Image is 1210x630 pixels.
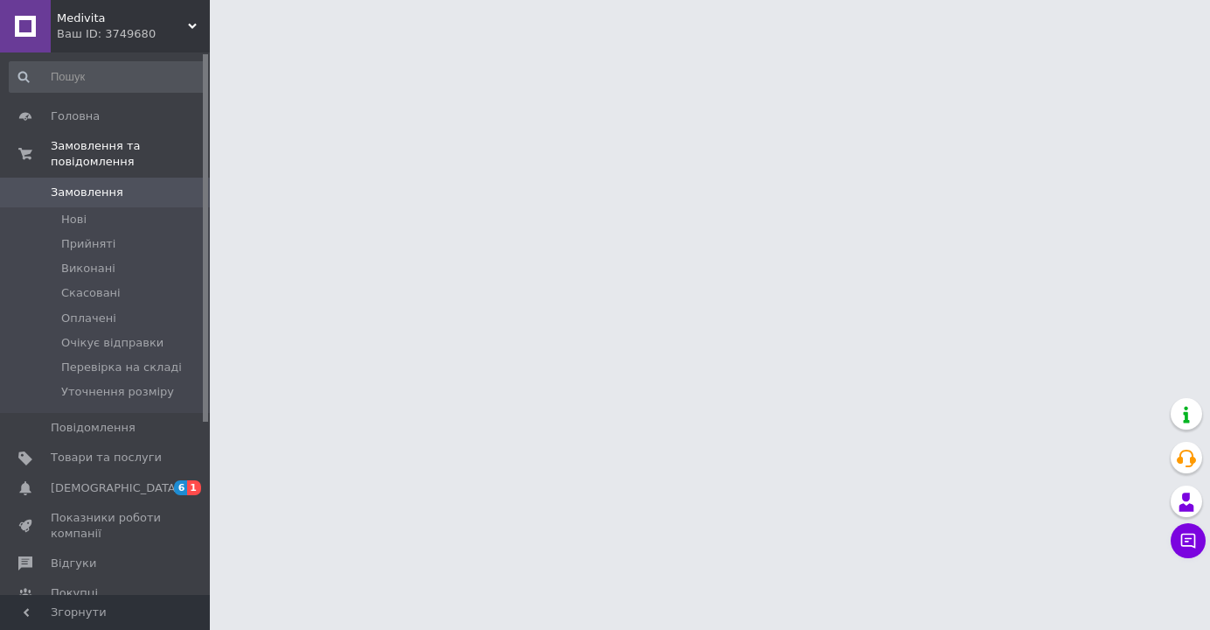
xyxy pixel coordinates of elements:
span: Оплачені [61,311,116,326]
button: Чат з покупцем [1171,523,1206,558]
span: Нові [61,212,87,227]
span: [DEMOGRAPHIC_DATA] [51,480,180,496]
span: Покупці [51,585,98,601]
span: Виконані [61,261,115,276]
div: Ваш ID: 3749680 [57,26,210,42]
span: Показники роботи компанії [51,510,162,542]
span: Medivita [57,10,188,26]
span: Скасовані [61,285,121,301]
span: Перевірка на складі [61,360,182,375]
span: Товари та послуги [51,450,162,465]
span: Відгуки [51,556,96,571]
span: Замовлення та повідомлення [51,138,210,170]
span: Прийняті [61,236,115,252]
span: Головна [51,108,100,124]
span: Уточнення розміру [61,384,174,400]
span: 1 [187,480,201,495]
span: Повідомлення [51,420,136,436]
input: Пошук [9,61,206,93]
span: Замовлення [51,185,123,200]
span: 6 [174,480,188,495]
span: Очікує відправки [61,335,163,351]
